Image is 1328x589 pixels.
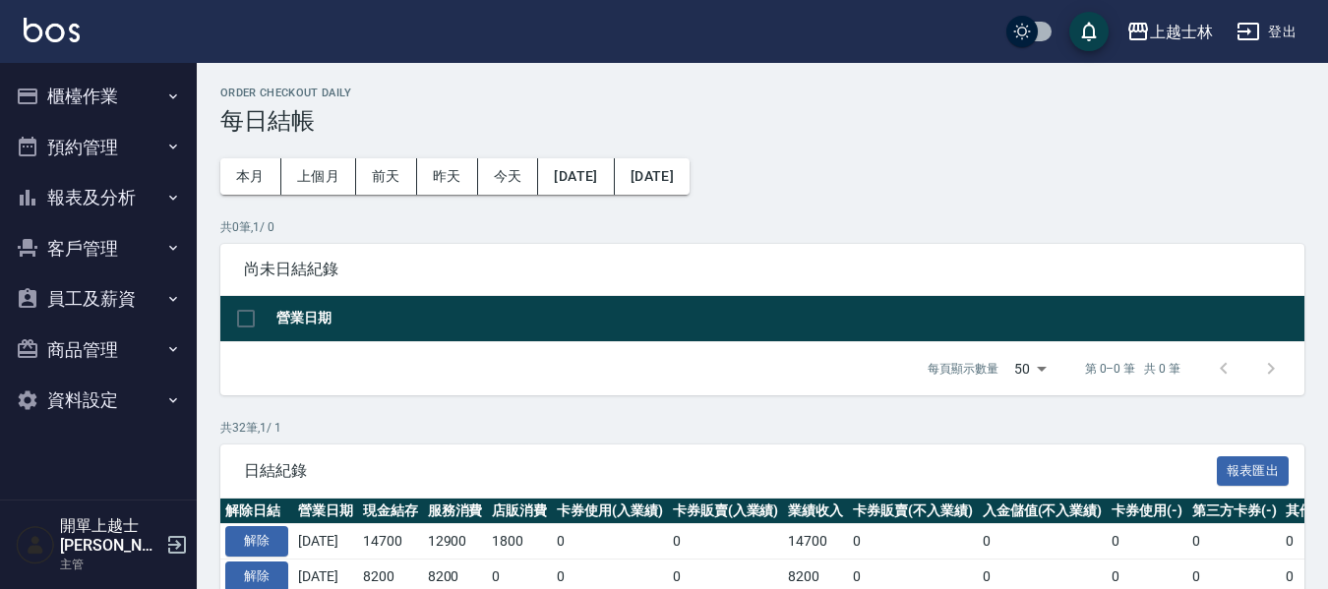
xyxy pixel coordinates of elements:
button: 上越士林 [1118,12,1221,52]
p: 共 0 筆, 1 / 0 [220,218,1304,236]
button: save [1069,12,1109,51]
td: 0 [1187,524,1282,560]
th: 卡券使用(入業績) [552,499,668,524]
span: 尚未日結紀錄 [244,260,1281,279]
th: 第三方卡券(-) [1187,499,1282,524]
p: 第 0–0 筆 共 0 筆 [1085,360,1180,378]
th: 店販消費 [487,499,552,524]
button: 資料設定 [8,375,189,426]
h3: 每日結帳 [220,107,1304,135]
td: 0 [978,524,1108,560]
button: 上個月 [281,158,356,195]
th: 卡券販賣(不入業績) [848,499,978,524]
td: 0 [552,524,668,560]
button: 登出 [1229,14,1304,50]
td: 0 [1107,524,1187,560]
th: 入金儲值(不入業績) [978,499,1108,524]
th: 卡券使用(-) [1107,499,1187,524]
div: 50 [1006,342,1054,395]
button: 本月 [220,158,281,195]
button: 昨天 [417,158,478,195]
button: 預約管理 [8,122,189,173]
span: 日結紀錄 [244,461,1217,481]
img: Logo [24,18,80,42]
button: 報表匯出 [1217,456,1290,487]
button: 商品管理 [8,324,189,376]
button: [DATE] [615,158,690,195]
button: 櫃檯作業 [8,71,189,122]
button: 員工及薪資 [8,273,189,324]
th: 卡券販賣(入業績) [668,499,784,524]
td: 0 [668,524,784,560]
button: 前天 [356,158,417,195]
th: 營業日期 [272,296,1304,342]
th: 解除日結 [220,499,293,524]
td: 12900 [423,524,488,560]
td: 14700 [783,524,848,560]
button: 解除 [225,526,288,557]
button: 今天 [478,158,539,195]
div: 上越士林 [1150,20,1213,44]
a: 報表匯出 [1217,460,1290,479]
img: Person [16,525,55,564]
th: 營業日期 [293,499,358,524]
td: 14700 [358,524,423,560]
h5: 開單上越士[PERSON_NAME] [60,516,160,556]
th: 業績收入 [783,499,848,524]
th: 服務消費 [423,499,488,524]
p: 主管 [60,556,160,573]
button: 客戶管理 [8,223,189,274]
p: 共 32 筆, 1 / 1 [220,419,1304,437]
td: [DATE] [293,524,358,560]
h2: Order checkout daily [220,87,1304,99]
td: 0 [848,524,978,560]
button: [DATE] [538,158,614,195]
th: 現金結存 [358,499,423,524]
p: 每頁顯示數量 [928,360,998,378]
td: 1800 [487,524,552,560]
button: 報表及分析 [8,172,189,223]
